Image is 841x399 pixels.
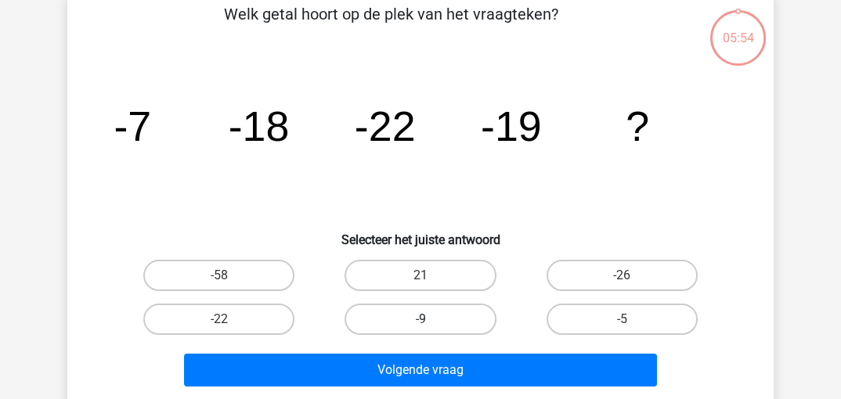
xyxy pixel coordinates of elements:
tspan: ? [626,102,649,149]
label: -58 [143,260,294,291]
p: Welk getal hoort op de plek van het vraagteken? [92,2,690,49]
tspan: -22 [355,102,416,149]
button: Volgende vraag [184,354,658,386]
label: -5 [547,304,698,335]
label: -26 [547,260,698,291]
label: -22 [143,304,294,335]
label: 21 [345,260,496,291]
tspan: -19 [481,102,542,149]
label: -9 [345,304,496,335]
tspan: -18 [229,102,290,149]
h6: Selecteer het juiste antwoord [92,220,749,247]
div: 05:54 [709,9,767,48]
tspan: -7 [114,102,151,149]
